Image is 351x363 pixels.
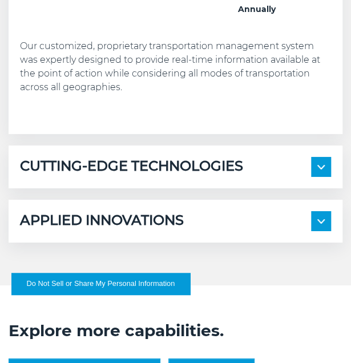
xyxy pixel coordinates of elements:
img: arrow [317,165,325,170]
h5: APPLIED INNOVATIONS [20,211,184,231]
img: arrow [317,219,325,224]
p: Our customized, proprietary transportation management system was expertly designed to provide rea... [20,39,331,94]
h5: CUTTING-EDGE TECHNOLOGIES [20,157,243,177]
button: Do Not Sell or Share My Personal Information [11,273,190,295]
h2: Explore more capabilities. [9,320,342,341]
